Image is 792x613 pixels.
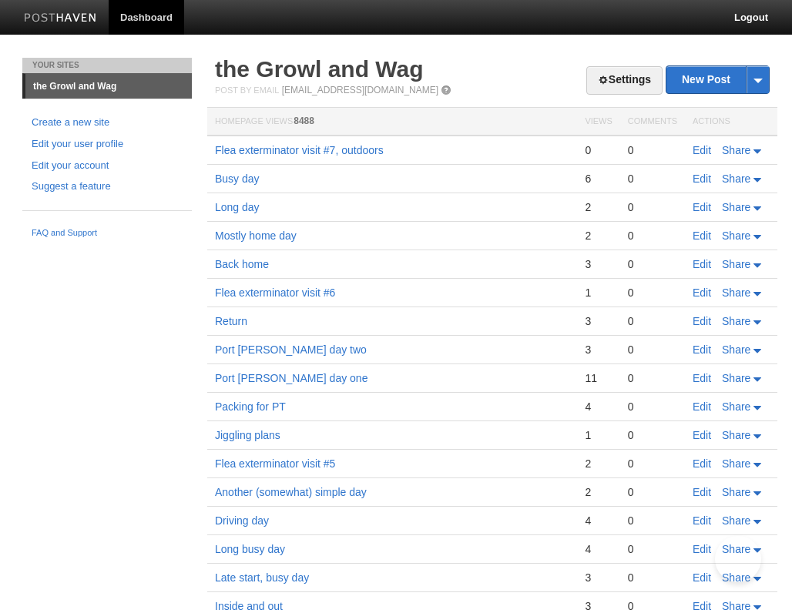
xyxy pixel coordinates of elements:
[722,173,750,185] span: Share
[628,400,677,414] div: 0
[693,229,711,242] a: Edit
[24,13,97,25] img: Posthaven-bar
[693,286,711,299] a: Edit
[628,229,677,243] div: 0
[722,201,750,213] span: Share
[715,536,761,582] iframe: Help Scout Beacon - Open
[693,457,711,470] a: Edit
[628,599,677,613] div: 0
[25,74,192,99] a: the Growl and Wag
[693,600,711,612] a: Edit
[722,229,750,242] span: Share
[22,58,192,73] li: Your Sites
[585,457,612,471] div: 2
[215,315,247,327] a: Return
[215,343,367,356] a: Port [PERSON_NAME] day two
[215,600,283,612] a: Inside and out
[693,486,711,498] a: Edit
[628,485,677,499] div: 0
[722,144,750,156] span: Share
[577,108,619,136] th: Views
[586,66,663,95] a: Settings
[282,85,438,95] a: [EMAIL_ADDRESS][DOMAIN_NAME]
[585,314,612,328] div: 3
[693,173,711,185] a: Edit
[585,485,612,499] div: 2
[585,542,612,556] div: 4
[215,286,335,299] a: Flea exterminator visit #6
[722,315,750,327] span: Share
[215,571,309,584] a: Late start, busy day
[628,457,677,471] div: 0
[585,172,612,186] div: 6
[585,200,612,214] div: 2
[585,286,612,300] div: 1
[693,429,711,441] a: Edit
[585,514,612,528] div: 4
[32,226,183,240] a: FAQ and Support
[585,428,612,442] div: 1
[722,372,750,384] span: Share
[585,400,612,414] div: 4
[32,179,183,195] a: Suggest a feature
[628,200,677,214] div: 0
[693,571,711,584] a: Edit
[628,286,677,300] div: 0
[693,543,711,555] a: Edit
[32,115,183,131] a: Create a new site
[628,571,677,585] div: 0
[722,400,750,413] span: Share
[215,372,367,384] a: Port [PERSON_NAME] day one
[722,286,750,299] span: Share
[628,371,677,385] div: 0
[215,56,424,82] a: the Growl and Wag
[215,144,384,156] a: Flea exterminator visit #7, outdoors
[215,229,297,242] a: Mostly home day
[585,229,612,243] div: 2
[628,143,677,157] div: 0
[722,514,750,527] span: Share
[722,486,750,498] span: Share
[215,543,285,555] a: Long busy day
[207,108,577,136] th: Homepage Views
[628,514,677,528] div: 0
[628,172,677,186] div: 0
[585,371,612,385] div: 11
[685,108,777,136] th: Actions
[628,314,677,328] div: 0
[628,343,677,357] div: 0
[585,257,612,271] div: 3
[294,116,314,126] span: 8488
[585,343,612,357] div: 3
[215,429,280,441] a: Jiggling plans
[722,600,750,612] span: Share
[585,143,612,157] div: 0
[722,343,750,356] span: Share
[693,343,711,356] a: Edit
[693,315,711,327] a: Edit
[215,514,269,527] a: Driving day
[215,173,260,185] a: Busy day
[215,457,335,470] a: Flea exterminator visit #5
[693,144,711,156] a: Edit
[628,257,677,271] div: 0
[693,514,711,527] a: Edit
[722,258,750,270] span: Share
[215,486,367,498] a: Another (somewhat) simple day
[215,258,269,270] a: Back home
[620,108,685,136] th: Comments
[693,372,711,384] a: Edit
[215,201,260,213] a: Long day
[722,429,750,441] span: Share
[666,66,769,93] a: New Post
[628,428,677,442] div: 0
[585,571,612,585] div: 3
[585,599,612,613] div: 3
[693,201,711,213] a: Edit
[32,136,183,152] a: Edit your user profile
[628,542,677,556] div: 0
[693,258,711,270] a: Edit
[693,400,711,413] a: Edit
[722,457,750,470] span: Share
[32,158,183,174] a: Edit your account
